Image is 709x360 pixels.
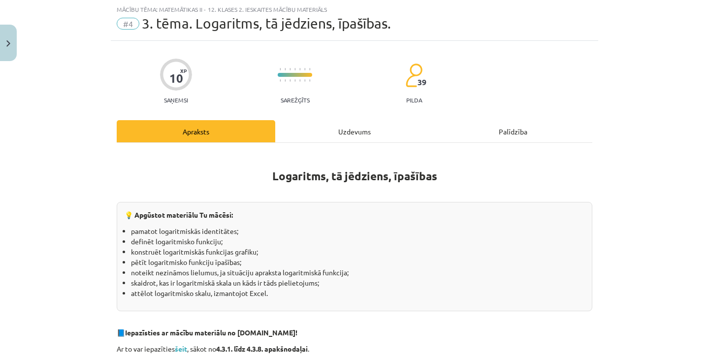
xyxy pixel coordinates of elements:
[285,68,286,70] img: icon-short-line-57e1e144782c952c97e751825c79c345078a6d821885a25fce030b3d8c18986b.svg
[117,120,275,142] div: Apraksts
[131,278,584,288] li: skaidrot, kas ir logaritmiskā skala un kāds ir tāds pielietojums;
[294,68,295,70] img: icon-short-line-57e1e144782c952c97e751825c79c345078a6d821885a25fce030b3d8c18986b.svg
[304,79,305,82] img: icon-short-line-57e1e144782c952c97e751825c79c345078a6d821885a25fce030b3d8c18986b.svg
[117,6,592,13] div: Mācību tēma: Matemātikas ii - 12. klases 2. ieskaites mācību materiāls
[169,71,183,85] div: 10
[285,79,286,82] img: icon-short-line-57e1e144782c952c97e751825c79c345078a6d821885a25fce030b3d8c18986b.svg
[309,79,310,82] img: icon-short-line-57e1e144782c952c97e751825c79c345078a6d821885a25fce030b3d8c18986b.svg
[290,79,290,82] img: icon-short-line-57e1e144782c952c97e751825c79c345078a6d821885a25fce030b3d8c18986b.svg
[304,68,305,70] img: icon-short-line-57e1e144782c952c97e751825c79c345078a6d821885a25fce030b3d8c18986b.svg
[131,226,584,236] li: pamatot logaritmiskās identitātes;
[299,79,300,82] img: icon-short-line-57e1e144782c952c97e751825c79c345078a6d821885a25fce030b3d8c18986b.svg
[117,18,139,30] span: #4
[290,68,290,70] img: icon-short-line-57e1e144782c952c97e751825c79c345078a6d821885a25fce030b3d8c18986b.svg
[131,267,584,278] li: noteikt nezināmos lielumus, ja situāciju apraksta logaritmiskā funkcija;
[405,63,422,88] img: students-c634bb4e5e11cddfef0936a35e636f08e4e9abd3cc4e673bd6f9a4125e45ecb1.svg
[299,68,300,70] img: icon-short-line-57e1e144782c952c97e751825c79c345078a6d821885a25fce030b3d8c18986b.svg
[275,120,434,142] div: Uzdevums
[280,68,281,70] img: icon-short-line-57e1e144782c952c97e751825c79c345078a6d821885a25fce030b3d8c18986b.svg
[309,68,310,70] img: icon-short-line-57e1e144782c952c97e751825c79c345078a6d821885a25fce030b3d8c18986b.svg
[272,169,437,183] strong: Logaritms, tā jēdziens, īpašības
[131,288,584,298] li: attēlot logaritmisko skalu, izmantojot Excel.
[6,40,10,47] img: icon-close-lesson-0947bae3869378f0d4975bcd49f059093ad1ed9edebbc8119c70593378902aed.svg
[281,97,310,103] p: Sarežģīts
[160,97,192,103] p: Saņemsi
[175,344,187,353] a: šeit
[216,344,308,353] strong: 4.3.1. līdz 4.3.8. apakšnodaļai
[131,236,584,247] li: definēt logaritmisko funkciju;
[117,327,592,338] p: 📘
[294,79,295,82] img: icon-short-line-57e1e144782c952c97e751825c79c345078a6d821885a25fce030b3d8c18986b.svg
[131,257,584,267] li: pētīt logaritmisko funkciju īpašības;
[434,120,592,142] div: Palīdzība
[125,210,233,219] strong: 💡 Apgūstot materiālu Tu mācēsi:
[180,68,187,73] span: XP
[131,247,584,257] li: konstruēt logaritmiskās funkcijas grafiku;
[280,79,281,82] img: icon-short-line-57e1e144782c952c97e751825c79c345078a6d821885a25fce030b3d8c18986b.svg
[142,15,391,32] span: 3. tēma. Logaritms, tā jēdziens, īpašības.
[117,344,592,354] p: Ar to var iepazīties , sākot no .
[125,328,297,337] strong: Iepazīsties ar mācību materiālu no [DOMAIN_NAME]!
[418,78,426,87] span: 39
[406,97,422,103] p: pilda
